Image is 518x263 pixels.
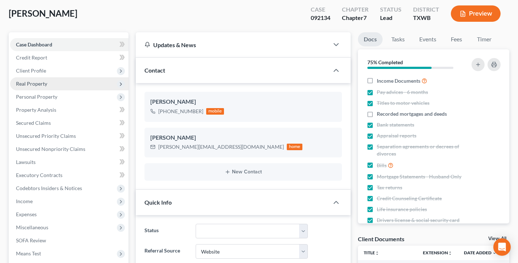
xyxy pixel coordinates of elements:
[9,8,77,19] span: [PERSON_NAME]
[16,146,85,152] span: Unsecured Nonpriority Claims
[16,224,48,230] span: Miscellaneous
[10,169,129,182] a: Executory Contracts
[16,185,82,191] span: Codebtors Insiders & Notices
[287,144,303,150] div: home
[141,224,192,238] label: Status
[342,14,368,22] div: Chapter
[311,5,330,14] div: Case
[471,32,497,46] a: Timer
[386,32,411,46] a: Tasks
[423,250,452,255] a: Extensionunfold_more
[380,14,401,22] div: Lead
[206,108,224,115] div: mobile
[377,77,420,85] span: Income Documents
[144,41,320,49] div: Updates & News
[144,199,172,206] span: Quick Info
[16,211,37,217] span: Expenses
[150,98,336,106] div: [PERSON_NAME]
[16,198,33,204] span: Income
[377,110,447,118] span: Recorded mortgages and deeds
[10,116,129,130] a: Secured Claims
[377,217,460,224] span: Drivers license & social security card
[10,103,129,116] a: Property Analysis
[413,32,442,46] a: Events
[158,108,203,115] div: [PHONE_NUMBER]
[10,130,129,143] a: Unsecured Priority Claims
[451,5,501,22] button: Preview
[150,133,336,142] div: [PERSON_NAME]
[492,251,497,255] i: expand_more
[358,32,383,46] a: Docs
[364,250,379,255] a: Titleunfold_more
[377,99,429,107] span: Titles to motor vehicles
[377,184,402,191] span: Tax returns
[377,206,427,213] span: Life insurance policies
[141,244,192,259] label: Referral Source
[144,67,165,74] span: Contact
[16,41,52,48] span: Case Dashboard
[488,236,506,241] a: View All
[16,237,46,243] span: SOFA Review
[464,250,497,255] a: Date Added expand_more
[10,143,129,156] a: Unsecured Nonpriority Claims
[16,54,47,61] span: Credit Report
[358,235,404,243] div: Client Documents
[16,81,47,87] span: Real Property
[10,38,129,51] a: Case Dashboard
[10,234,129,247] a: SOFA Review
[16,133,76,139] span: Unsecured Priority Claims
[448,251,452,255] i: unfold_more
[413,5,439,14] div: District
[493,238,511,256] div: Open Intercom Messenger
[342,5,368,14] div: Chapter
[10,51,129,64] a: Credit Report
[375,251,379,255] i: unfold_more
[445,32,468,46] a: Fees
[377,173,461,180] span: Mortgage Statements - Husband Only
[16,172,62,178] span: Executory Contracts
[377,121,414,128] span: Bank statements
[413,14,439,22] div: TXWB
[380,5,401,14] div: Status
[377,195,442,202] span: Credit Counseling Certificate
[16,94,57,100] span: Personal Property
[377,132,416,139] span: Appraisal reports
[150,169,336,175] button: New Contact
[363,14,367,21] span: 7
[377,162,387,169] span: Bills
[16,159,36,165] span: Lawsuits
[16,67,46,74] span: Client Profile
[158,143,284,151] div: [PERSON_NAME][EMAIL_ADDRESS][DOMAIN_NAME]
[10,156,129,169] a: Lawsuits
[377,89,428,96] span: Pay advices - 6 months
[16,250,41,256] span: Means Test
[377,143,465,157] span: Separation agreements or decrees of divorces
[16,120,51,126] span: Secured Claims
[16,107,56,113] span: Property Analysis
[367,59,403,65] strong: 75% Completed
[311,14,330,22] div: 092134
